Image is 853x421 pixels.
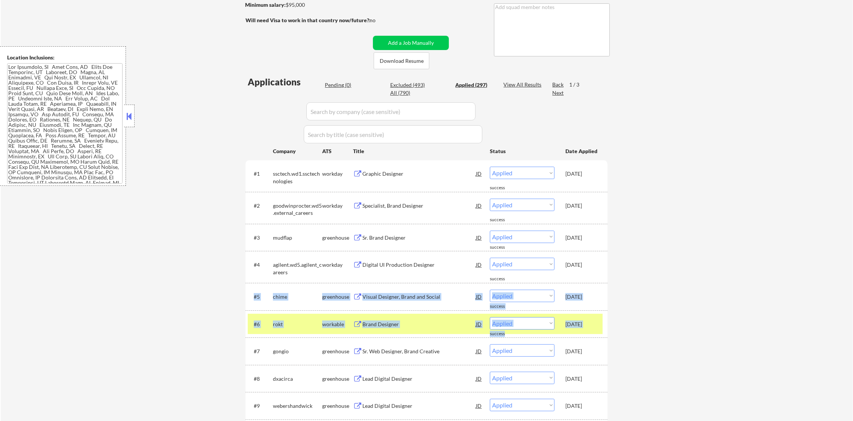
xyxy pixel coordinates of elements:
button: Add a Job Manually [373,36,449,50]
div: Location Inclusions: [7,54,123,61]
div: dxacirca [273,375,322,383]
div: JD [475,167,483,180]
div: mudflap [273,234,322,242]
div: All (790) [390,89,428,97]
div: success [490,276,520,282]
div: #4 [254,261,267,269]
div: Next [552,89,564,97]
div: [DATE] [565,348,598,355]
div: [DATE] [565,293,598,301]
div: greenhouse [322,348,353,355]
div: [DATE] [565,234,598,242]
div: [DATE] [565,170,598,178]
div: Visual Designer, Brand and Social [362,293,476,301]
div: Date Applied [565,147,598,155]
div: Applications [248,78,322,87]
div: ssctech.wd1.ssctechnologies [273,170,322,185]
div: $95,000 [245,1,370,9]
strong: Will need Visa to work in that country now/future?: [245,17,371,23]
div: Back [552,81,564,88]
div: success [490,244,520,251]
div: 1 / 3 [569,81,586,88]
div: gongio [273,348,322,355]
div: JD [475,258,483,271]
div: #9 [254,402,267,410]
div: [DATE] [565,375,598,383]
div: Brand Designer [362,321,476,328]
div: Sr. Brand Designer [362,234,476,242]
div: Company [273,147,322,155]
input: Search by title (case sensitive) [304,125,482,143]
div: JD [475,290,483,303]
div: Graphic Designer [362,170,476,178]
div: chime [273,293,322,301]
div: Digital UI Production Designer [362,261,476,269]
div: Pending (0) [325,81,362,89]
div: workday [322,261,353,269]
div: Lead Digital Designer [362,375,476,383]
div: success [490,185,520,191]
div: #7 [254,348,267,355]
div: #2 [254,202,267,210]
div: #1 [254,170,267,178]
div: workable [322,321,353,328]
div: workday [322,202,353,210]
div: [DATE] [565,402,598,410]
div: greenhouse [322,375,353,383]
div: Applied (297) [455,81,493,89]
div: success [490,331,520,337]
div: #3 [254,234,267,242]
button: Download Resume [374,52,429,69]
div: webershandwick [273,402,322,410]
div: [DATE] [565,321,598,328]
div: JD [475,344,483,358]
div: #8 [254,375,267,383]
div: agilent.wd5.agilent_careers [273,261,322,276]
div: JD [475,372,483,385]
div: Title [353,147,483,155]
div: Sr. Web Designer, Brand Creative [362,348,476,355]
div: JD [475,399,483,412]
div: [DATE] [565,261,598,269]
div: Lead Digital Designer [362,402,476,410]
div: [DATE] [565,202,598,210]
input: Search by company (case sensitive) [306,102,476,120]
div: workday [322,170,353,178]
div: JD [475,199,483,212]
div: success [490,217,520,223]
div: Excluded (493) [390,81,428,89]
div: #6 [254,321,267,328]
div: greenhouse [322,293,353,301]
div: ATS [322,147,353,155]
div: rokt [273,321,322,328]
div: JD [475,317,483,331]
div: Specialist, Brand Designer [362,202,476,210]
strong: Minimum salary: [245,2,286,8]
div: #5 [254,293,267,301]
div: greenhouse [322,402,353,410]
div: greenhouse [322,234,353,242]
div: JD [475,231,483,244]
div: no [370,17,391,24]
div: goodwinprocter.wd5.external_careers [273,202,322,217]
div: View All Results [503,81,544,88]
div: success [490,303,520,310]
div: Status [490,144,555,158]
